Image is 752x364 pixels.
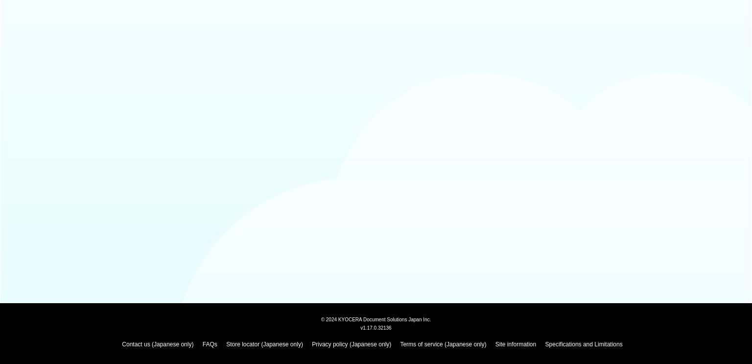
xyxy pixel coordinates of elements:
[122,341,193,348] a: Contact us (Japanese only)
[321,316,431,322] span: © 2024 KYOCERA Document Solutions Japan Inc.
[545,341,623,348] a: Specifications and Limitations
[226,341,303,348] a: Store locator (Japanese only)
[203,341,217,348] a: FAQs
[495,341,536,348] a: Site information
[360,325,391,331] span: v1.17.0.32136
[312,341,391,348] a: Privacy policy (Japanese only)
[400,341,486,348] a: Terms of service (Japanese only)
